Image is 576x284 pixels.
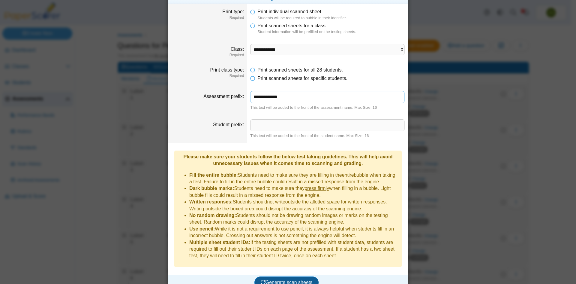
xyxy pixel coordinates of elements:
[257,9,321,14] span: Print individual scanned sheet
[257,67,343,72] span: Print scanned sheets for all 28 students.
[189,240,250,245] b: Multiple sheet student IDs:
[267,199,285,204] u: not write
[183,154,392,166] b: Please make sure your students follow the below test taking guidelines. This will help avoid unne...
[171,73,244,78] dfn: Required
[222,9,244,14] label: Print type
[257,76,347,81] span: Print scanned sheets for specific students.
[250,105,405,110] div: This text will be added to the front of the assessment name. Max Size: 16
[189,226,399,239] li: While it is not a requirement to use pencil, it is always helpful when students fill in an incorr...
[189,172,399,185] li: Students need to make sure they are filling in the bubble when taking a test. Failure to fill in ...
[203,94,244,99] label: Assessment prefix
[189,239,399,259] li: If the testing sheets are not prefilled with student data, students are required to fill out thei...
[189,173,238,178] b: Fill the entire bubble:
[189,186,234,191] b: Dark bubble marks:
[189,226,215,231] b: Use pencil:
[189,199,399,212] li: Students should outside the allotted space for written responses. Writing outside the boxed area ...
[250,133,405,139] div: This text will be added to the front of the student name. Max Size: 16
[257,23,325,28] span: Print scanned sheets for a class
[171,15,244,20] dfn: Required
[171,53,244,58] dfn: Required
[304,186,329,191] u: press firmly
[189,213,236,218] b: No random drawing:
[189,212,399,226] li: Students should not be drawing random images or marks on the testing sheet. Random marks could di...
[189,199,233,204] b: Written responses:
[342,173,354,178] u: entire
[231,47,244,52] label: Class
[257,29,405,35] dfn: Student information will be prefilled on the testing sheets.
[210,67,244,72] label: Print class type
[257,15,405,21] dfn: Students will be required to bubble in their identifier.
[189,185,399,199] li: Students need to make sure they when filling in a bubble. Light bubble fills could result in a mi...
[213,122,244,127] label: Student prefix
